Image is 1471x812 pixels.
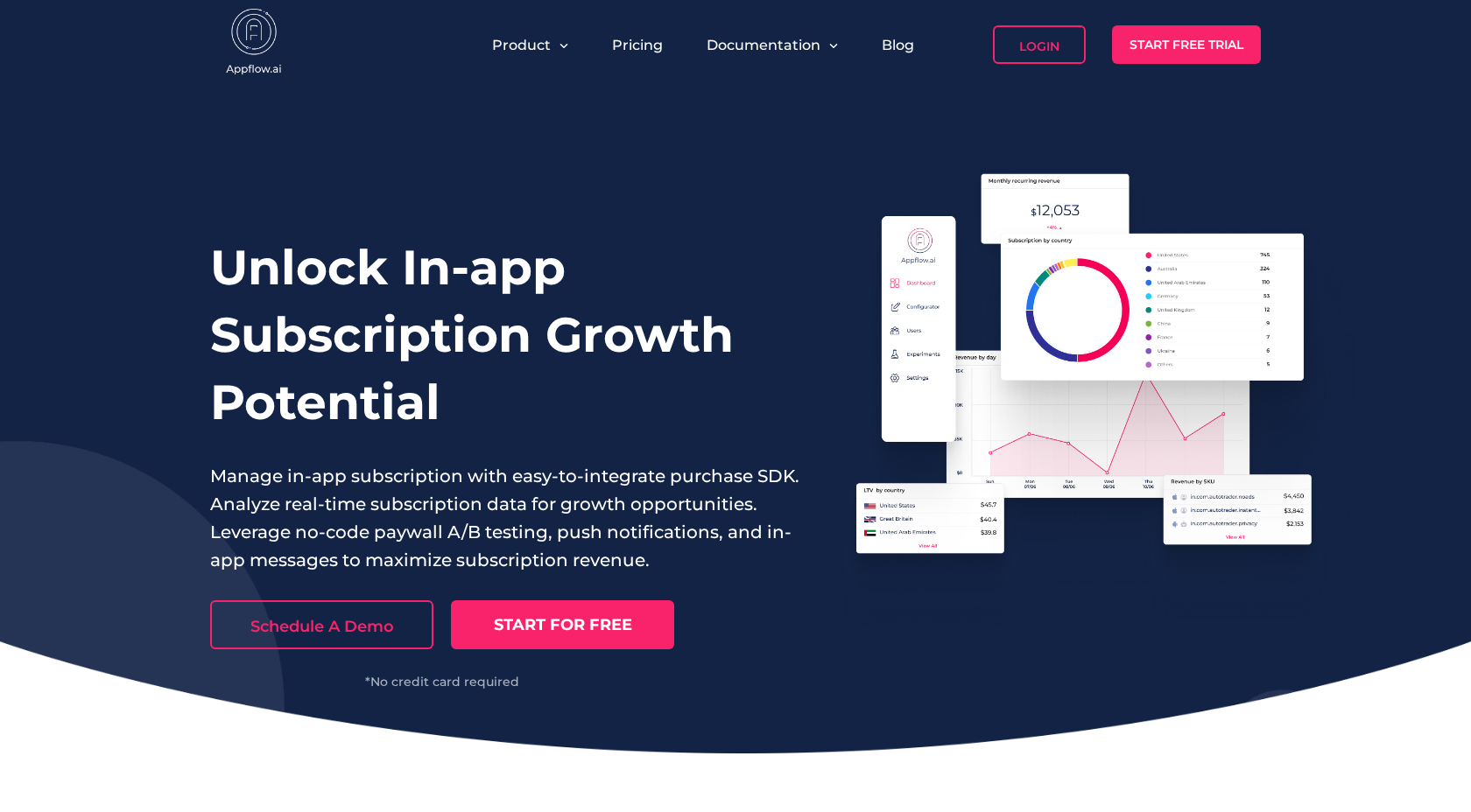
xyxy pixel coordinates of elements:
[210,234,800,436] h1: Unlock In-app Subscription Growth Potential
[612,37,663,53] a: Pricing
[1112,25,1261,64] a: Start Free Trial
[210,462,800,574] p: Manage in-app subscription with easy-to-integrate purchase SDK. Analyze real-time subscription da...
[882,37,914,53] a: Blog
[210,9,298,79] img: appflow.ai-logo
[492,37,551,53] span: Product
[492,37,568,53] button: Product
[707,37,820,53] span: Documentation
[210,600,433,649] a: Schedule A Demo
[451,600,674,649] a: START FOR FREE
[707,37,838,53] button: Documentation
[993,25,1086,64] a: Login
[210,675,674,688] div: *No credit card required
